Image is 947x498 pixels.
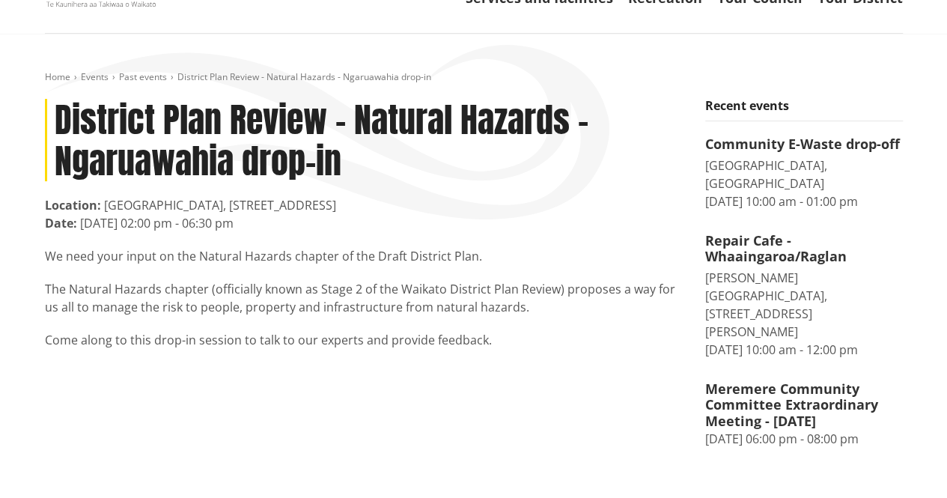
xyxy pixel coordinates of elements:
p: We need your input on the Natural Hazards chapter of the Draft District Plan. [45,247,683,265]
p: Come along to this drop-in session to talk to our experts and provide feedback. [45,331,683,349]
h4: Repair Cafe - Whaaingaroa/Raglan [705,233,903,265]
div: [GEOGRAPHIC_DATA], [GEOGRAPHIC_DATA] [705,157,903,192]
a: Community E-Waste drop-off [GEOGRAPHIC_DATA], [GEOGRAPHIC_DATA] [DATE] 10:00 am - 01:00 pm [705,136,903,210]
a: Repair Cafe - Whaaingaroa/Raglan [PERSON_NAME][GEOGRAPHIC_DATA], [STREET_ADDRESS][PERSON_NAME] [D... [705,233,903,359]
strong: Location: [45,197,101,213]
a: Meremere Community Committee Extraordinary Meeting - [DATE] [DATE] 06:00 pm - 08:00 pm [705,381,903,448]
h1: District Plan Review - Natural Hazards - Ngaruawahia drop-in [45,99,683,181]
div: [PERSON_NAME][GEOGRAPHIC_DATA], [STREET_ADDRESS][PERSON_NAME] [705,269,903,341]
nav: breadcrumb [45,71,903,84]
a: Past events [119,70,167,83]
time: [DATE] 02:00 pm - 06:30 pm [80,215,234,231]
a: Home [45,70,70,83]
strong: Date: [45,215,77,231]
h5: Recent events [705,99,903,121]
time: [DATE] 10:00 am - 01:00 pm [705,193,858,210]
h4: Community E-Waste drop-off [705,136,903,153]
time: [DATE] 10:00 am - 12:00 pm [705,341,858,358]
time: [DATE] 06:00 pm - 08:00 pm [705,431,859,447]
span: [GEOGRAPHIC_DATA], [STREET_ADDRESS] [104,197,336,213]
iframe: Messenger Launcher [878,435,932,489]
h4: Meremere Community Committee Extraordinary Meeting - [DATE] [705,381,903,430]
span: District Plan Review - Natural Hazards - Ngaruawahia drop-in [177,70,431,83]
p: The Natural Hazards chapter (officially known as Stage 2 of the Waikato District Plan Review) pro... [45,280,683,316]
a: Events [81,70,109,83]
